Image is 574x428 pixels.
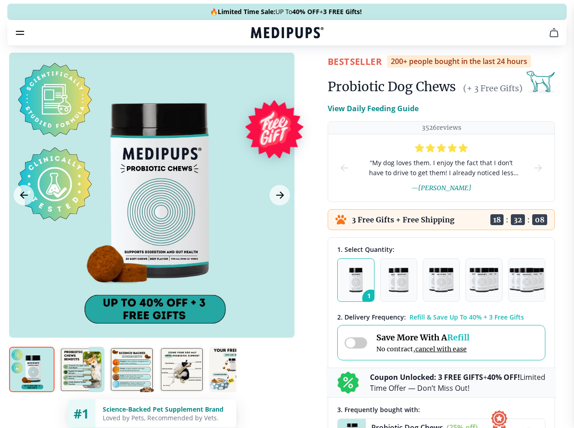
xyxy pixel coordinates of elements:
button: prev-slide [339,134,350,202]
span: #1 [74,405,89,422]
img: Pack of 4 - Natural Dog Supplements [469,268,498,292]
div: 200+ people bought in the last 24 hours [387,55,531,68]
span: “ My dog loves them. I enjoy the fact that I don’t have to drive to get them! I already noticed l... [364,158,518,178]
button: cart [543,22,565,44]
span: : [527,215,530,224]
span: 3 . Frequently bought with: [337,405,420,414]
span: — [PERSON_NAME] [411,184,471,192]
img: Probiotic Dog Chews | Natural Dog Supplements [59,347,105,392]
span: (+ 3 Free Gifts) [463,83,523,93]
b: 40% OFF! [487,372,520,382]
span: No contract, [376,345,469,353]
img: Probiotic Dog Chews | Natural Dog Supplements [159,347,205,392]
b: Coupon Unlocked: 3 FREE GIFTS [370,372,483,382]
p: 3 Free Gifts + Free Shipping [352,215,454,224]
span: 🔥 UP To + [210,7,362,16]
div: Loved by Pets, Recommended by Vets. [103,413,229,422]
span: 2 . Delivery Frequency: [337,313,406,321]
span: Save More With A [376,332,469,343]
img: Probiotic Dog Chews | Natural Dog Supplements [9,347,55,392]
span: cancel with ease [415,345,467,353]
button: Next Image [270,185,290,206]
img: Pack of 2 - Natural Dog Supplements [389,268,409,292]
img: Probiotic Dog Chews | Natural Dog Supplements [109,347,155,392]
p: 3526 reviews [422,123,461,132]
span: 18 [490,214,504,225]
img: Pack of 5 - Natural Dog Supplements [509,268,544,292]
p: View Daily Feeding Guide [328,103,419,114]
img: Probiotic Dog Chews | Natural Dog Supplements [209,347,255,392]
span: 1 [362,290,379,307]
img: Pack of 1 - Natural Dog Supplements [349,268,363,292]
h1: Probiotic Dog Chews [328,79,456,95]
img: Pack of 3 - Natural Dog Supplements [429,268,454,292]
span: : [506,215,509,224]
div: 1. Select Quantity: [337,245,545,254]
a: Medipups [251,26,324,41]
button: 1 [337,258,374,302]
span: 08 [532,214,547,225]
span: Refill [447,332,469,343]
div: Science-Backed Pet Supplement Brand [103,405,229,413]
span: BestSeller [328,55,382,68]
button: burger-menu [15,27,25,38]
button: Previous Image [14,185,34,206]
span: Refill & Save Up To 40% + 3 Free Gifts [409,313,524,321]
p: + Limited Time Offer — Don’t Miss Out! [370,372,545,394]
span: 32 [511,214,525,225]
button: next-slide [533,134,544,202]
